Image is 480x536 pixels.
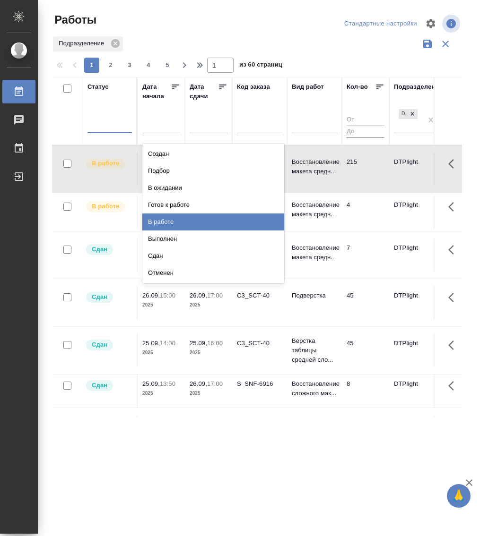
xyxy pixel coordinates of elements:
[443,238,465,261] button: Здесь прячутся важные кнопки
[436,35,454,53] button: Сбросить фильтры
[207,380,223,387] p: 17:00
[85,339,132,351] div: Менеджер проверил работу исполнителя, передает ее на следующий этап
[389,415,444,448] td: DTPlight
[53,36,123,51] div: Подразделение
[342,286,389,319] td: 45
[389,238,444,272] td: DTPlight
[103,60,118,70] span: 2
[447,484,471,508] button: 🙏
[292,291,337,300] p: Подверстка
[92,292,107,302] p: Сдан
[443,415,465,438] button: Здесь прячутся важные кнопки
[142,348,180,357] p: 2025
[92,159,119,168] p: В работе
[142,196,284,213] div: Готов к работе
[190,389,227,398] p: 2025
[85,157,132,170] div: Исполнитель выполняет работу
[237,339,282,348] div: C3_SCT-40
[239,59,282,73] span: из 60 страниц
[59,39,107,48] p: Подразделение
[443,334,465,357] button: Здесь прячутся важные кнопки
[342,196,389,229] td: 4
[160,58,175,73] button: 5
[237,82,270,92] div: Код заказа
[142,247,284,264] div: Сдан
[190,380,207,387] p: 26.09,
[142,389,180,398] p: 2025
[122,58,137,73] button: 3
[190,300,227,310] p: 2025
[141,58,156,73] button: 4
[142,264,284,281] div: Отменен
[92,245,107,254] p: Сдан
[419,35,436,53] button: Сохранить фильтры
[347,82,368,92] div: Кол-во
[292,336,337,365] p: Верстка таблицы средней сло...
[389,196,444,229] td: DTPlight
[292,200,337,219] p: Восстановление макета средн...
[141,60,156,70] span: 4
[52,12,96,27] span: Работы
[399,109,407,119] div: DTPlight
[190,82,218,101] div: Дата сдачи
[347,126,384,137] input: До
[142,300,180,310] p: 2025
[92,202,119,211] p: В работе
[292,157,337,176] p: Восстановление макета средн...
[292,243,337,262] p: Восстановление макета средн...
[142,179,284,196] div: В ожидании
[103,58,118,73] button: 2
[207,292,223,299] p: 17:00
[292,379,337,398] p: Восстановление сложного мак...
[142,82,171,101] div: Дата начала
[342,374,389,408] td: 8
[85,200,132,213] div: Исполнитель выполняет работу
[85,379,132,392] div: Менеджер проверил работу исполнителя, передает ее на следующий этап
[160,292,175,299] p: 15:00
[389,374,444,408] td: DTPlight
[398,108,419,120] div: DTPlight
[237,291,282,300] div: C3_SCT-40
[443,286,465,309] button: Здесь прячутся важные кнопки
[160,60,175,70] span: 5
[342,334,389,367] td: 45
[389,286,444,319] td: DTPlight
[389,334,444,367] td: DTPlight
[342,238,389,272] td: 7
[237,379,282,389] div: S_SNF-6916
[160,340,175,347] p: 14:00
[142,340,160,347] p: 25.09,
[85,243,132,256] div: Менеджер проверил работу исполнителя, передает ее на следующий этап
[347,114,384,126] input: От
[419,12,442,35] span: Настроить таблицу
[87,82,109,92] div: Статус
[190,348,227,357] p: 2025
[142,162,284,179] div: Подбор
[342,415,389,448] td: 162
[292,82,324,92] div: Вид работ
[122,60,137,70] span: 3
[342,153,389,186] td: 215
[394,82,443,92] div: Подразделение
[92,340,107,349] p: Сдан
[142,213,284,230] div: В работе
[142,230,284,247] div: Выполнен
[207,340,223,347] p: 16:00
[443,153,465,175] button: Здесь прячутся важные кнопки
[85,291,132,304] div: Менеджер проверил работу исполнителя, передает ее на следующий этап
[442,15,462,33] span: Посмотреть информацию
[92,381,107,390] p: Сдан
[190,340,207,347] p: 25.09,
[451,486,467,506] span: 🙏
[142,292,160,299] p: 26.09,
[342,17,419,31] div: split button
[142,380,160,387] p: 25.09,
[160,380,175,387] p: 13:50
[142,145,284,162] div: Создан
[190,292,207,299] p: 26.09,
[389,153,444,186] td: DTPlight
[443,374,465,397] button: Здесь прячутся важные кнопки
